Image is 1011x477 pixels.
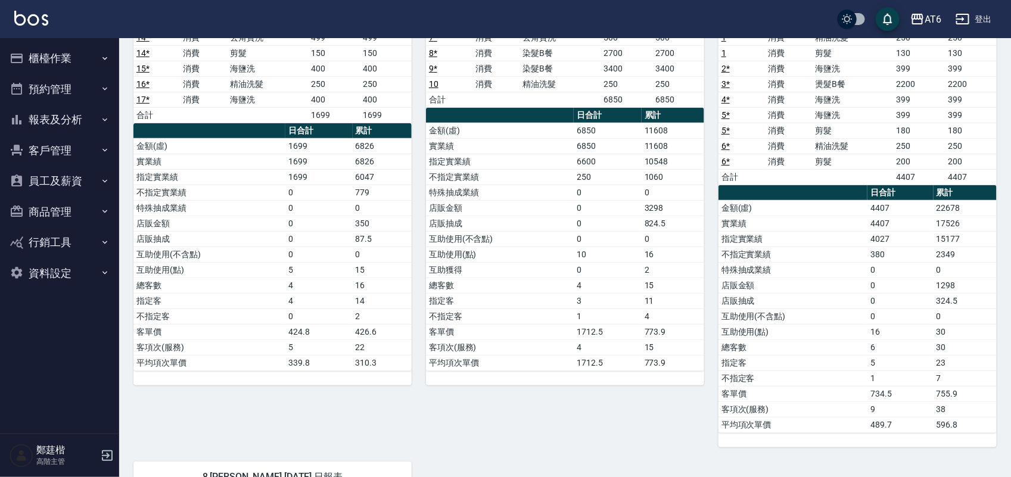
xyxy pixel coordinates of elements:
[867,386,933,401] td: 734.5
[5,104,114,135] button: 報表及分析
[934,200,997,216] td: 22678
[718,370,867,386] td: 不指定客
[285,324,353,339] td: 424.8
[718,293,867,308] td: 店販抽成
[426,154,574,169] td: 指定實業績
[36,456,97,467] p: 高階主管
[642,108,704,123] th: 累計
[867,278,933,293] td: 0
[426,231,574,247] td: 互助使用(不含點)
[353,231,412,247] td: 87.5
[721,48,726,58] a: 1
[133,123,412,371] table: a dense table
[718,247,867,262] td: 不指定實業績
[309,76,360,92] td: 250
[812,123,893,138] td: 剪髮
[934,308,997,324] td: 0
[642,308,704,324] td: 4
[601,76,653,92] td: 250
[574,185,641,200] td: 0
[601,92,653,107] td: 6850
[867,339,933,355] td: 6
[133,231,285,247] td: 店販抽成
[766,45,813,61] td: 消費
[426,138,574,154] td: 實業績
[353,216,412,231] td: 350
[718,262,867,278] td: 特殊抽成業績
[718,324,867,339] td: 互助使用(點)
[426,262,574,278] td: 互助獲得
[353,200,412,216] td: 0
[945,169,997,185] td: 4407
[285,216,353,231] td: 0
[285,339,353,355] td: 5
[766,76,813,92] td: 消費
[574,123,641,138] td: 6850
[642,324,704,339] td: 773.9
[718,200,867,216] td: 金額(虛)
[894,45,945,61] td: 130
[934,185,997,201] th: 累計
[812,154,893,169] td: 剪髮
[360,107,412,123] td: 1699
[133,262,285,278] td: 互助使用(點)
[934,247,997,262] td: 2349
[876,7,900,31] button: save
[642,339,704,355] td: 15
[894,92,945,107] td: 399
[867,185,933,201] th: 日合計
[642,185,704,200] td: 0
[812,76,893,92] td: 燙髮B餐
[867,417,933,432] td: 489.7
[285,138,353,154] td: 1699
[934,324,997,339] td: 30
[429,79,438,89] a: 10
[285,123,353,139] th: 日合計
[766,123,813,138] td: 消費
[353,185,412,200] td: 779
[934,386,997,401] td: 755.9
[721,33,726,42] a: 1
[574,262,641,278] td: 0
[360,76,412,92] td: 250
[934,293,997,308] td: 324.5
[812,45,893,61] td: 剪髮
[934,262,997,278] td: 0
[133,278,285,293] td: 總客數
[894,154,945,169] td: 200
[309,61,360,76] td: 400
[574,324,641,339] td: 1712.5
[642,123,704,138] td: 11608
[473,76,520,92] td: 消費
[353,262,412,278] td: 15
[227,92,308,107] td: 海鹽洗
[894,138,945,154] td: 250
[181,45,228,61] td: 消費
[574,339,641,355] td: 4
[925,12,941,27] div: AT6
[945,107,997,123] td: 399
[520,76,601,92] td: 精油洗髮
[353,324,412,339] td: 426.6
[574,138,641,154] td: 6850
[867,247,933,262] td: 380
[574,278,641,293] td: 4
[5,258,114,289] button: 資料設定
[867,324,933,339] td: 16
[867,200,933,216] td: 4407
[934,355,997,370] td: 23
[473,61,520,76] td: 消費
[14,11,48,26] img: Logo
[812,61,893,76] td: 海鹽洗
[574,154,641,169] td: 6600
[934,339,997,355] td: 30
[934,370,997,386] td: 7
[867,216,933,231] td: 4407
[642,216,704,231] td: 824.5
[652,61,704,76] td: 3400
[867,293,933,308] td: 0
[894,61,945,76] td: 399
[718,401,867,417] td: 客項次(服務)
[285,154,353,169] td: 1699
[574,108,641,123] th: 日合計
